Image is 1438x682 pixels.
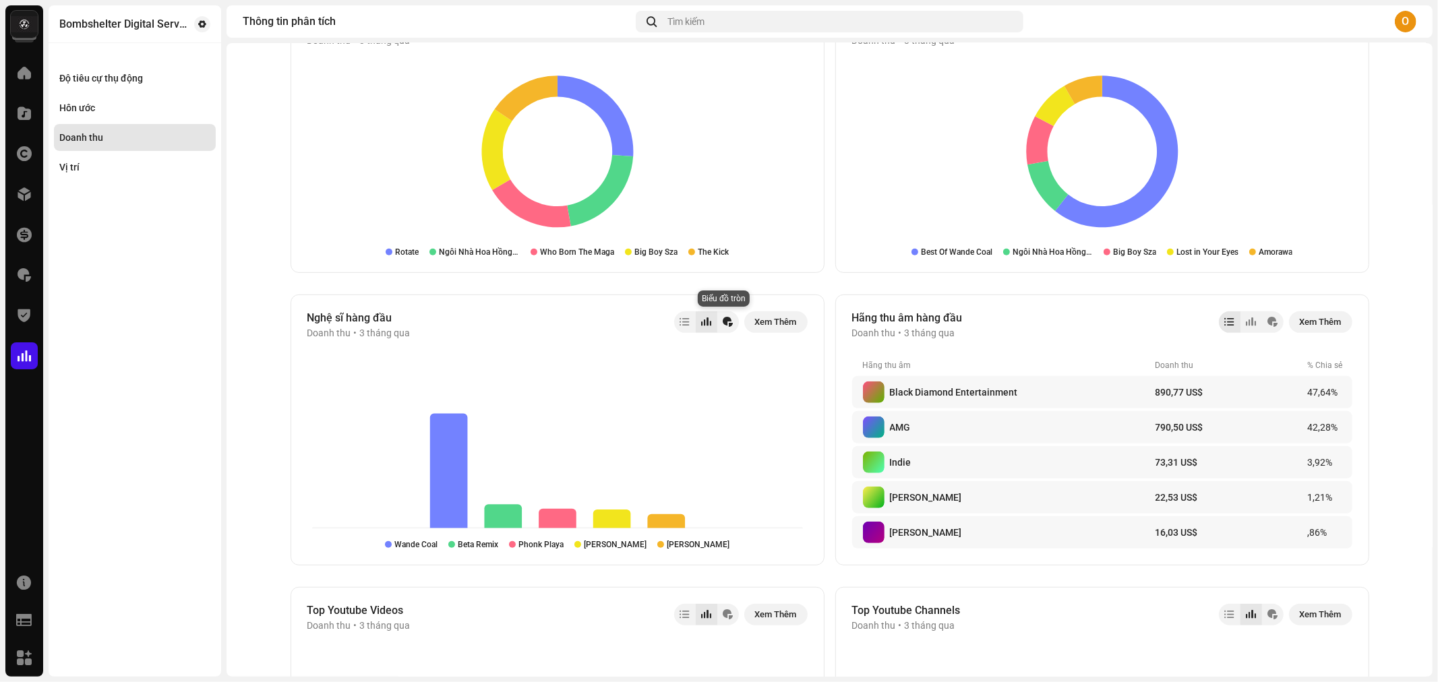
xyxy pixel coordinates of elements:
div: 1,21% [1308,492,1342,503]
span: Xem Thêm [1300,309,1342,336]
div: 73,31 US$ [1156,457,1302,468]
div: Lost in Your Eyes [1176,247,1238,257]
div: Tiến Minh [667,539,729,550]
div: Ngôi Nhà Hoa Hồng [Remix] [439,247,520,257]
div: % Chia sẻ [1308,360,1342,371]
re-m-nav-item: Doanh thu [54,124,216,151]
span: Xem Thêm [755,601,797,628]
div: The Kick [698,247,729,257]
div: Dapo Marino [890,492,962,503]
div: 3,92% [1308,457,1342,468]
span: • [899,328,902,338]
div: Janice Kenney [584,539,647,550]
div: Ngôi Nhà Hoa Hồng [Remix] [1013,247,1094,257]
re-m-nav-item: Độ tiêu cự thụ động [54,65,216,92]
div: Who Born The Maga [540,247,614,257]
span: 3 tháng qua [360,328,411,338]
div: Nghệ sĩ hàng đầu [307,311,411,325]
re-m-nav-item: Vị trí [54,154,216,181]
span: Doanh thu [307,620,351,631]
div: Độ tiêu cự thụ động [59,73,143,84]
div: Top Youtube Channels [852,604,961,617]
div: Phonk Playa [518,539,564,550]
div: Big Boy Sza [634,247,678,257]
button: Xem Thêm [744,604,808,625]
re-m-nav-item: Hôn ước [54,94,216,121]
div: Hãng thu âm hàng đầu [852,311,963,325]
span: 3 tháng qua [360,620,411,631]
span: Doanh thu [852,328,896,338]
div: 47,64% [1308,387,1342,398]
div: Beta Remix [458,539,498,550]
div: Amorawa [1259,247,1292,257]
span: 3 tháng qua [905,620,955,631]
span: 3 tháng qua [905,328,955,338]
div: Doanh thu [1156,360,1302,371]
div: Doanh thu [59,132,103,143]
button: Xem Thêm [1289,311,1352,333]
span: Xem Thêm [755,309,797,336]
div: Top Youtube Videos [307,604,411,617]
div: 16,03 US$ [1156,527,1302,538]
div: AMG [890,422,911,433]
span: Tìm kiếm [667,16,705,27]
div: 790,50 US$ [1156,422,1302,433]
div: Femi Leye [890,527,962,538]
span: Xem Thêm [1300,601,1342,628]
div: Vị trí [59,162,80,173]
div: Best Of Wande Coal [921,247,992,257]
div: Thông tin phân tích [243,16,630,27]
div: 22,53 US$ [1156,492,1302,503]
div: O [1395,11,1416,32]
span: Doanh thu [852,620,896,631]
div: Hãng thu âm [863,360,1150,371]
div: 42,28% [1308,422,1342,433]
div: Hôn ước [59,102,95,113]
button: Xem Thêm [1289,604,1352,625]
div: Big Boy Sza [1113,247,1156,257]
img: f89ddcc0-f7f8-47b8-9c96-704b263a7e4f [11,11,38,38]
span: • [899,620,902,631]
div: Wande Coal [394,539,438,550]
div: Black Diamond Entertainment [890,387,1018,398]
div: Bombshelter Digital Services LLC [59,19,189,30]
span: • [354,328,357,338]
div: 890,77 US$ [1156,387,1302,398]
span: Doanh thu [307,328,351,338]
button: Xem Thêm [744,311,808,333]
div: Indie [890,457,911,468]
div: Rotate [395,247,419,257]
div: ,86% [1308,527,1342,538]
span: • [354,620,357,631]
